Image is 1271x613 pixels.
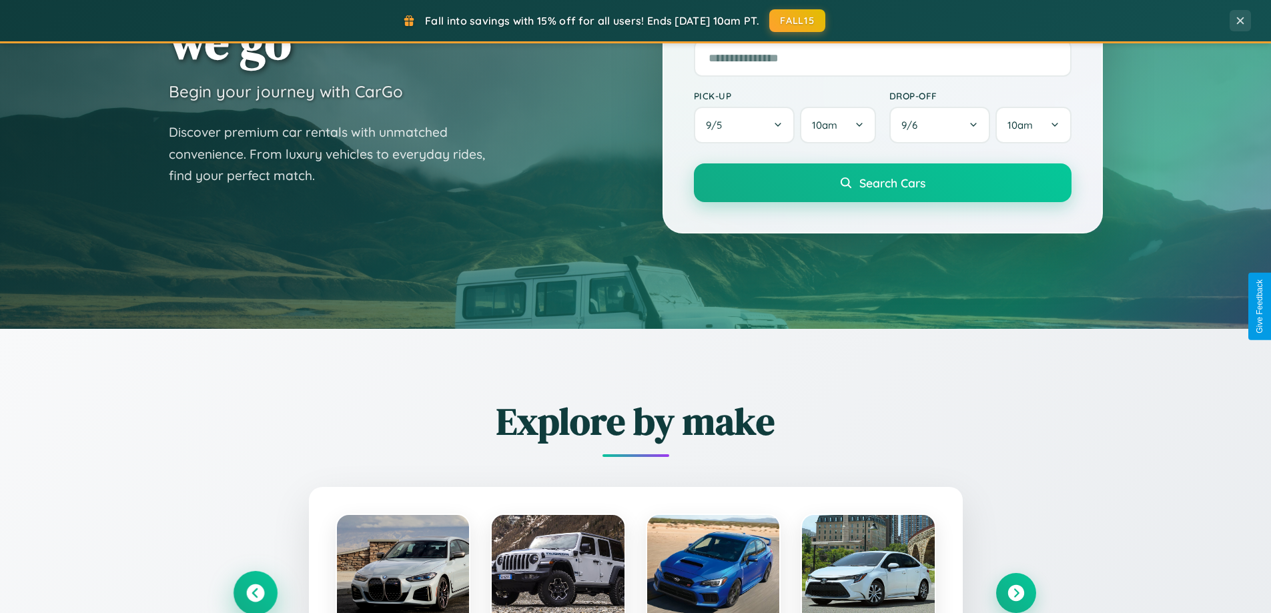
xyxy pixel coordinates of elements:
button: 9/6 [889,107,991,143]
span: Fall into savings with 15% off for all users! Ends [DATE] 10am PT. [425,14,759,27]
span: 10am [812,119,837,131]
span: 10am [1007,119,1033,131]
h3: Begin your journey with CarGo [169,81,403,101]
label: Drop-off [889,90,1072,101]
button: 10am [995,107,1071,143]
div: Give Feedback [1255,279,1264,334]
button: FALL15 [769,9,825,32]
span: 9 / 6 [901,119,924,131]
label: Pick-up [694,90,876,101]
button: 9/5 [694,107,795,143]
h2: Explore by make [236,396,1036,447]
span: 9 / 5 [706,119,729,131]
button: Search Cars [694,163,1072,202]
span: Search Cars [859,175,925,190]
button: 10am [800,107,875,143]
p: Discover premium car rentals with unmatched convenience. From luxury vehicles to everyday rides, ... [169,121,502,187]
